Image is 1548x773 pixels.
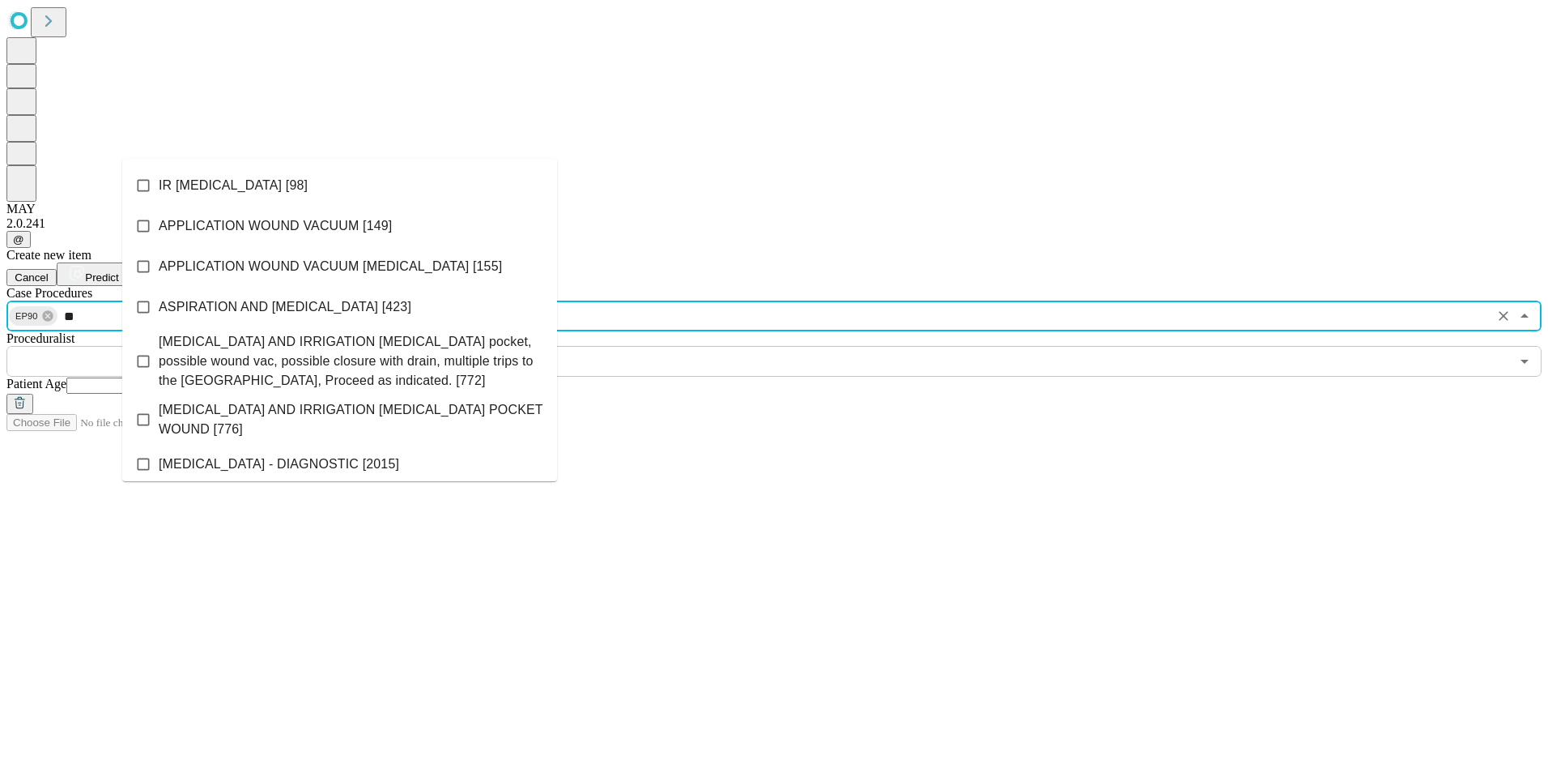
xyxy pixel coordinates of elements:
[6,269,57,286] button: Cancel
[13,233,24,246] span: @
[1492,305,1515,327] button: Clear
[159,257,502,276] span: APPLICATION WOUND VACUUM [MEDICAL_DATA] [155]
[159,400,544,439] span: [MEDICAL_DATA] AND IRRIGATION [MEDICAL_DATA] POCKET WOUND [776]
[159,332,544,391] span: [MEDICAL_DATA] AND IRRIGATION [MEDICAL_DATA] pocket, possible wound vac, possible closure with dr...
[9,307,45,326] span: EP90
[15,271,49,284] span: Cancel
[159,455,399,474] span: [MEDICAL_DATA] - DIAGNOSTIC [2015]
[159,176,308,195] span: IR [MEDICAL_DATA] [98]
[159,216,392,236] span: APPLICATION WOUND VACUUM [149]
[85,271,118,284] span: Predict
[9,306,57,326] div: EP90
[57,263,131,286] button: Predict
[6,331,74,345] span: Proceduralist
[159,297,411,317] span: ASPIRATION AND [MEDICAL_DATA] [423]
[6,377,66,391] span: Patient Age
[6,216,1542,231] div: 2.0.241
[6,286,92,300] span: Scheduled Procedure
[1513,305,1536,327] button: Close
[6,202,1542,216] div: MAY
[1513,350,1536,373] button: Open
[6,248,91,262] span: Create new item
[6,231,31,248] button: @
